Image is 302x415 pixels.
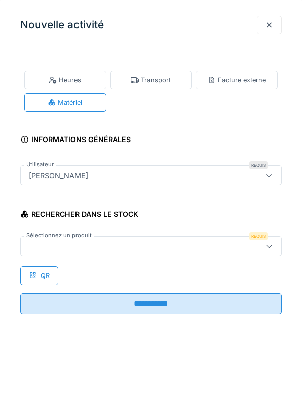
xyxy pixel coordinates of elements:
div: Heures [49,75,81,85]
div: QR [20,266,58,285]
div: Rechercher dans le stock [20,206,138,224]
div: [PERSON_NAME] [25,170,92,181]
div: Matériel [48,98,82,107]
h3: Nouvelle activité [20,19,104,31]
label: Utilisateur [24,160,56,169]
div: Informations générales [20,132,131,149]
div: Requis [249,232,268,240]
div: Facture externe [208,75,266,85]
div: Requis [249,161,268,169]
label: Sélectionnez un produit [24,231,94,240]
div: Transport [131,75,171,85]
